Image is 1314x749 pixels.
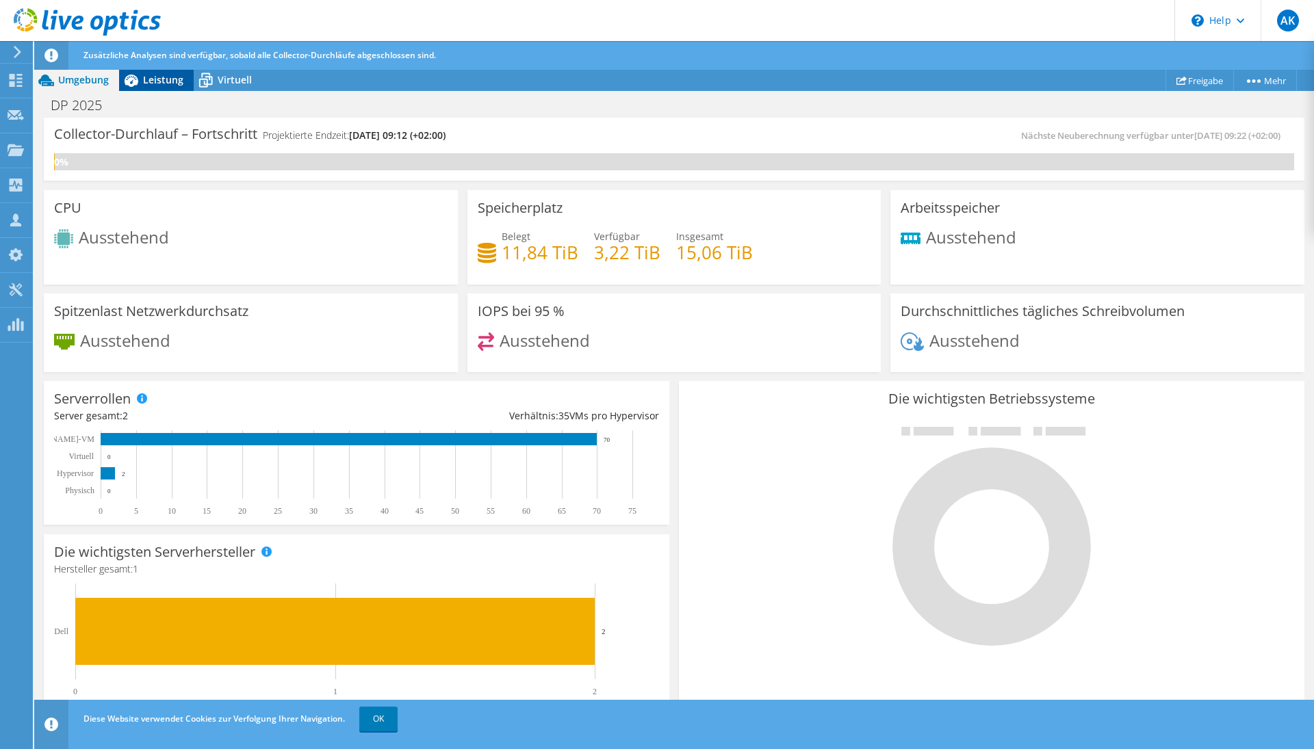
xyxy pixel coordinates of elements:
span: AK [1277,10,1299,31]
span: Diese Website verwendet Cookies zur Verfolgung Ihrer Navigation. [83,713,345,724]
text: Virtuell [68,451,94,461]
text: 2 [602,627,606,635]
h4: 11,84 TiB [502,245,578,260]
text: 2 [122,471,125,477]
text: Hypervisor [57,469,94,478]
span: 2 [123,409,128,422]
text: 45 [415,506,424,516]
h3: Die wichtigsten Serverhersteller [54,544,255,560]
span: Nächste Neuberechnung verfügbar unter [1021,129,1287,142]
text: 70 [604,436,610,443]
h3: Die wichtigsten Betriebssysteme [689,391,1294,406]
span: [DATE] 09:12 (+02:00) [349,129,446,142]
text: 40 [381,506,389,516]
h3: CPU [54,200,81,215]
a: OK [359,707,398,731]
h3: Speicherplatz [478,200,563,215]
span: Ausstehend [926,225,1016,248]
text: 1 [333,687,337,696]
text: 2 [593,687,597,696]
span: Insgesamt [676,230,723,243]
span: Zusätzliche Analysen sind verfügbar, sobald alle Collector-Durchläufe abgeschlossen sind. [83,49,436,61]
h4: Hersteller gesamt: [54,562,659,577]
span: 35 [558,409,569,422]
h4: 15,06 TiB [676,245,753,260]
span: Belegt [502,230,530,243]
span: Ausstehend [80,328,170,351]
text: 55 [487,506,495,516]
span: Ausstehend [929,328,1020,351]
span: 1 [133,562,138,575]
span: Umgebung [58,73,109,86]
text: 0 [107,488,111,495]
text: 60 [522,506,530,516]
h3: Spitzenlast Netzwerkdurchsatz [54,304,248,319]
span: Verfügbar [594,230,640,243]
h4: Projektierte Endzeit: [263,128,446,143]
text: Physisch [65,486,94,495]
text: 75 [628,506,636,516]
text: 25 [274,506,282,516]
text: 35 [345,506,353,516]
div: Verhältnis: VMs pro Hypervisor [357,408,659,423]
span: [DATE] 09:22 (+02:00) [1194,129,1280,142]
h1: DP 2025 [44,98,123,113]
text: 50 [451,506,459,516]
text: Dell [54,627,68,636]
text: 30 [309,506,318,516]
h3: Durchschnittliches tägliches Schreibvolumen [901,304,1185,319]
text: 15 [203,506,211,516]
text: 10 [168,506,176,516]
text: 20 [238,506,246,516]
h4: 3,22 TiB [594,245,660,260]
span: Virtuell [218,73,252,86]
text: 65 [558,506,566,516]
span: Ausstehend [500,328,590,351]
div: Server gesamt: [54,408,357,423]
h3: Serverrollen [54,391,131,406]
a: Mehr [1233,70,1297,91]
text: 0 [107,454,111,460]
span: Leistung [143,73,183,86]
a: Freigabe [1165,70,1234,91]
h3: IOPS bei 95 % [478,304,565,319]
text: 0 [73,687,77,696]
span: Ausstehend [79,226,169,248]
text: 5 [134,506,138,516]
svg: \n [1191,14,1204,27]
text: 0 [99,506,103,516]
h3: Arbeitsspeicher [901,200,1000,215]
text: 70 [593,506,601,516]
